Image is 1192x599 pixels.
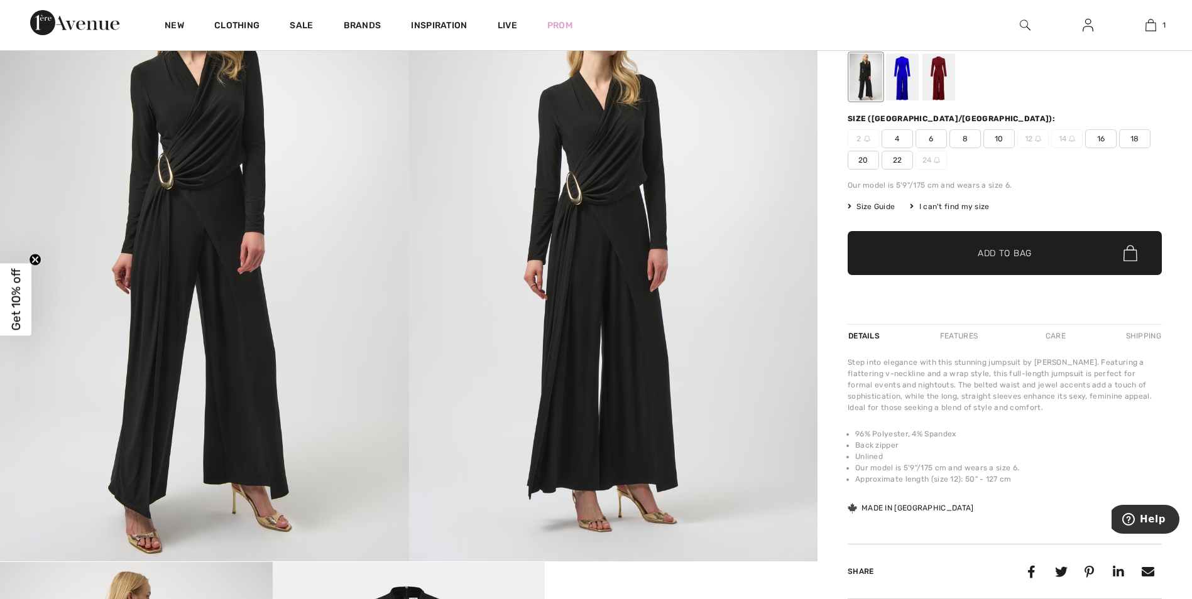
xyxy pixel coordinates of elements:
span: 20 [848,151,879,170]
div: I can't find my size [910,201,989,212]
iframe: Opens a widget where you can find more information [1112,505,1179,536]
span: Share [848,567,874,576]
div: Size ([GEOGRAPHIC_DATA]/[GEOGRAPHIC_DATA]): [848,113,1058,124]
div: Deep cherry [922,53,955,100]
span: 1 [1162,19,1166,31]
img: ring-m.svg [1035,136,1041,142]
span: 4 [882,129,913,148]
span: Inspiration [411,20,467,33]
a: Sale [290,20,313,33]
span: 22 [882,151,913,170]
img: search the website [1020,18,1031,33]
img: Bag.svg [1124,245,1137,261]
button: Add to Bag [848,231,1162,275]
a: Prom [547,19,572,32]
span: 16 [1085,129,1117,148]
span: 6 [916,129,947,148]
li: 96% Polyester, 4% Spandex [855,428,1162,440]
div: Care [1035,325,1076,347]
div: Step into elegance with this stunning jumpsuit by [PERSON_NAME]. Featuring a flattering v-necklin... [848,357,1162,413]
img: ring-m.svg [864,136,870,142]
div: Shipping [1123,325,1162,347]
a: Sign In [1073,18,1103,33]
span: 8 [949,129,981,148]
img: ring-m.svg [1069,136,1075,142]
a: New [165,20,184,33]
div: Details [848,325,883,347]
div: Black [850,53,882,100]
span: Add to Bag [978,247,1032,260]
span: 2 [848,129,879,148]
li: Back zipper [855,440,1162,451]
img: My Bag [1146,18,1156,33]
a: Brands [344,20,381,33]
span: 24 [916,151,947,170]
div: Features [929,325,988,347]
li: Approximate length (size 12): 50" - 127 cm [855,473,1162,485]
div: Made in [GEOGRAPHIC_DATA] [848,502,974,514]
li: Our model is 5'9"/175 cm and wears a size 6. [855,462,1162,473]
li: Unlined [855,451,1162,462]
span: Get 10% off [9,269,23,331]
div: Royal Sapphire 163 [886,53,919,100]
a: Clothing [214,20,260,33]
span: Size Guide [848,201,895,212]
span: 18 [1119,129,1151,148]
img: 1ère Avenue [30,10,119,35]
span: 14 [1051,129,1083,148]
button: Close teaser [29,254,41,266]
div: Our model is 5'9"/175 cm and wears a size 6. [848,180,1162,191]
img: ring-m.svg [934,157,940,163]
a: 1 [1120,18,1181,33]
img: My Info [1083,18,1093,33]
a: Live [498,19,517,32]
span: 12 [1017,129,1049,148]
span: 10 [983,129,1015,148]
